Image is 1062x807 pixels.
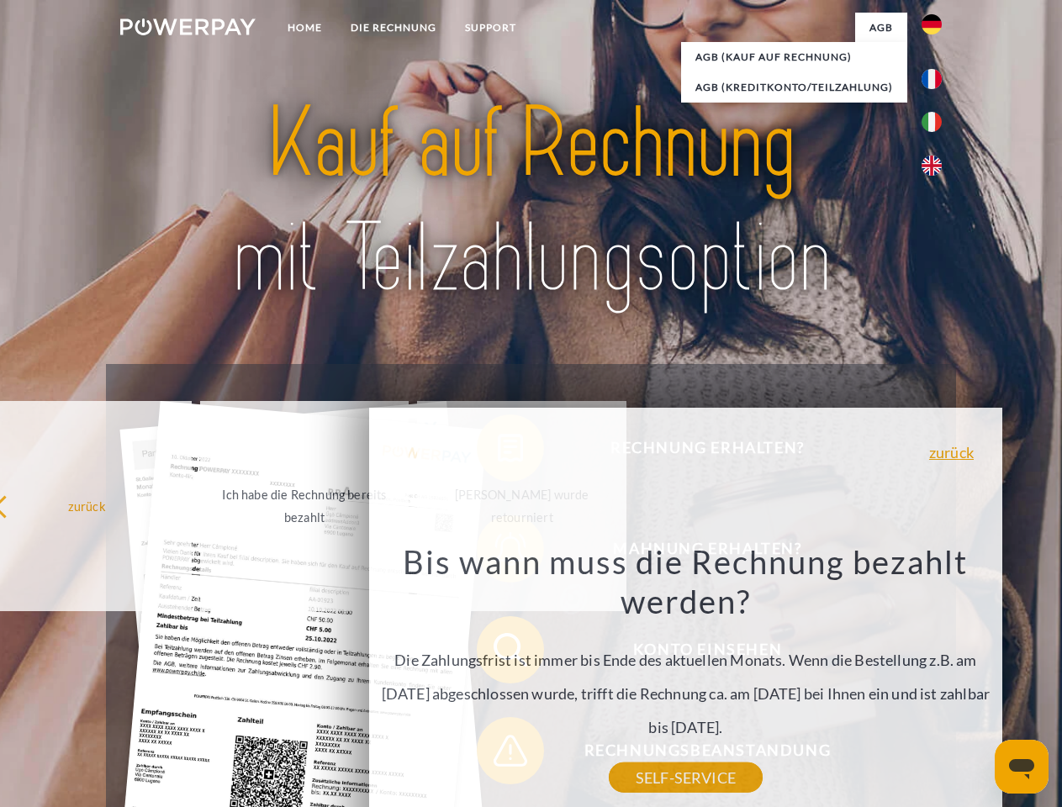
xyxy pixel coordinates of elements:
a: AGB (Kreditkonto/Teilzahlung) [681,72,907,103]
a: AGB (Kauf auf Rechnung) [681,42,907,72]
a: Home [273,13,336,43]
a: SELF-SERVICE [609,762,763,793]
div: Die Zahlungsfrist ist immer bis Ende des aktuellen Monats. Wenn die Bestellung z.B. am [DATE] abg... [379,541,993,778]
a: zurück [929,445,974,460]
img: en [922,156,942,176]
div: Ich habe die Rechnung bereits bezahlt [210,483,399,529]
iframe: Schaltfläche zum Öffnen des Messaging-Fensters [995,740,1049,794]
img: logo-powerpay-white.svg [120,18,256,35]
h3: Bis wann muss die Rechnung bezahlt werden? [379,541,993,622]
img: it [922,112,942,132]
a: DIE RECHNUNG [336,13,451,43]
a: SUPPORT [451,13,531,43]
img: fr [922,69,942,89]
img: de [922,14,942,34]
img: title-powerpay_de.svg [161,81,901,322]
a: agb [855,13,907,43]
